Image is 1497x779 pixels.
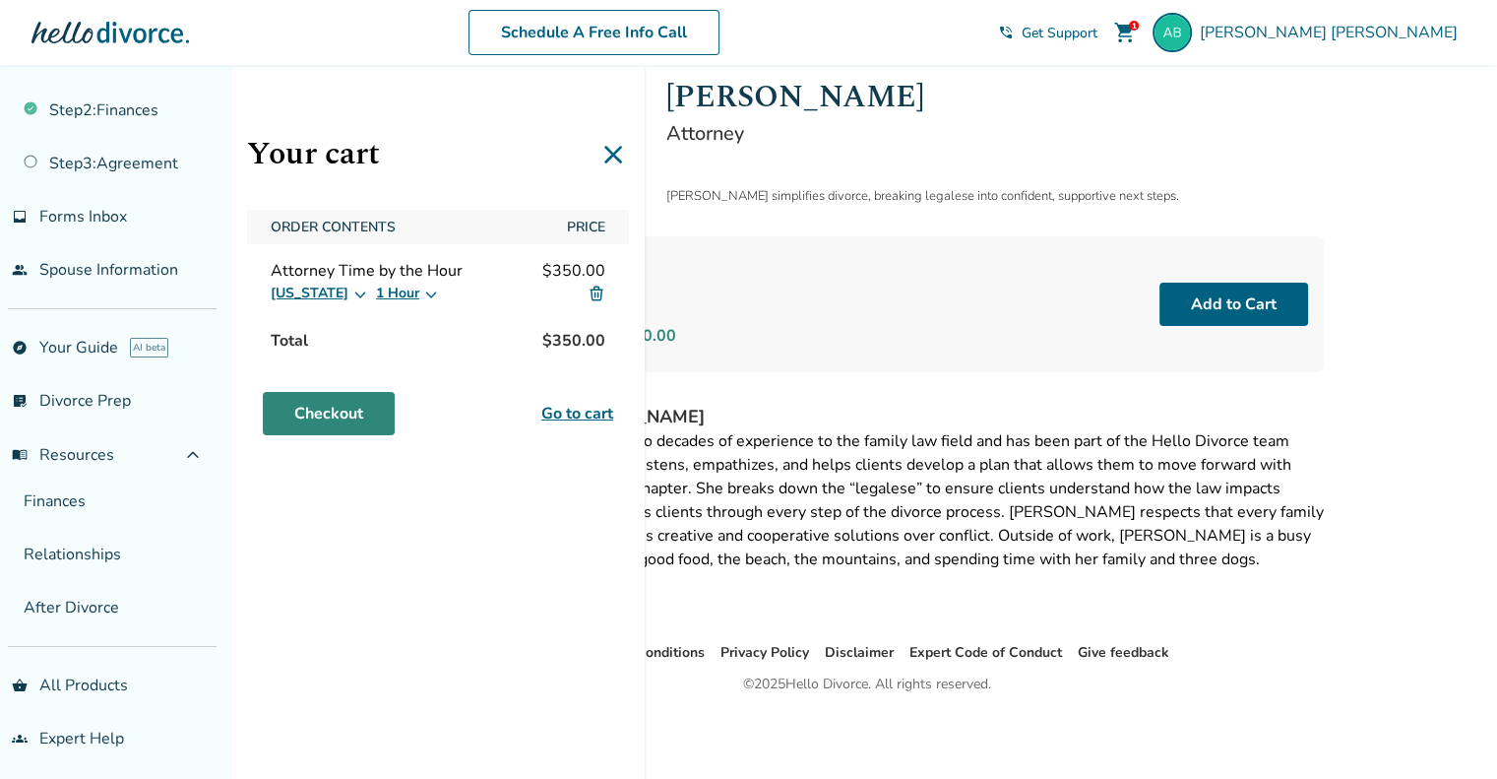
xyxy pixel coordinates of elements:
[1399,684,1497,779] iframe: Chat Widget
[559,210,613,244] span: Price
[666,120,1324,147] h2: Attorney
[909,643,1062,662] a: Expert Code of Conduct
[410,430,1289,476] span: [PERSON_NAME] brings over two decades of experience to the family law field and has been part of ...
[271,260,463,282] span: Attorney Time by the Hour
[263,210,551,244] span: Order Contents
[376,282,439,305] button: 1 Hour
[181,443,205,467] span: expand_less
[1113,21,1137,44] span: shopping_cart
[12,393,28,409] span: list_alt_check
[666,74,1324,120] h1: [PERSON_NAME]
[12,678,28,693] span: shopping_basket
[720,643,809,662] a: Privacy Policy
[1078,641,1169,665] li: Give feedback
[12,340,28,356] span: explore
[1153,13,1192,52] img: annette@beverscpa.com
[12,209,28,225] span: inbox
[271,282,368,305] button: [US_STATE]
[743,673,991,696] div: © 2025 Hello Divorce. All rights reserved.
[12,447,28,463] span: menu_book
[468,10,719,55] a: Schedule A Free Info Call
[1159,283,1308,326] button: Add to Cart
[998,24,1097,42] a: phone_in_talkGet Support
[825,641,894,665] li: Disclaimer
[12,444,114,466] span: Resources
[263,321,316,360] span: Total
[39,206,127,227] span: Forms Inbox
[588,285,605,302] img: Delete
[1129,21,1139,31] div: 1
[998,25,1014,40] span: phone_in_talk
[12,262,28,278] span: people
[12,731,28,747] span: groups
[247,130,629,178] h1: Your cart
[1022,24,1097,42] span: Get Support
[410,429,1324,571] div: [PERSON_NAME] listens, empathizes, and helps clients develop a plan that allows them to move forw...
[1200,22,1466,43] span: [PERSON_NAME] [PERSON_NAME]
[541,402,613,425] a: Go to cart
[130,338,168,357] span: AI beta
[542,260,605,282] span: $350.00
[410,404,1324,429] h4: Learn More About [PERSON_NAME]
[263,392,395,435] a: Checkout
[666,187,1324,205] div: [PERSON_NAME] simplifies divorce, breaking legalese into confident, supportive next steps.
[534,321,613,360] span: $350.00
